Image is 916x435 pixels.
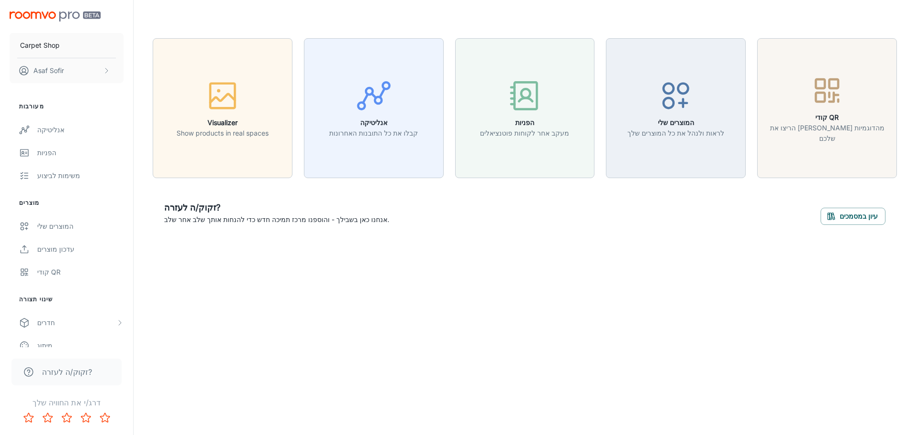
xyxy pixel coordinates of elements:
div: קודי QR [37,267,124,277]
h6: המוצרים שלי [627,117,724,128]
button: המוצרים שלילראות ולנהל את כל המוצרים שלך [606,38,746,178]
h6: הפניות [480,117,569,128]
p: קבלו את כל התובנות האחרונות [329,128,418,138]
div: אנליטיקה [37,125,124,135]
p: אנחנו כאן בשבילך - והוספנו מרכז תמיכה חדש כדי להנחות אותך שלב אחר שלב. [164,214,389,225]
a: קודי QRהריצו את [PERSON_NAME] מהדוגמיות שלכם [757,103,897,112]
a: הפניותמעקב אחר לקוחות פוטנציאלים [455,103,595,112]
h6: אנליטיקה [329,117,418,128]
a: אנליטיקהקבלו את כל התובנות האחרונות [304,103,444,112]
p: Asaf Sofir [33,65,64,76]
h6: Visualizer [177,117,269,128]
p: הריצו את [PERSON_NAME] מהדוגמיות שלכם [763,123,891,144]
p: מעקב אחר לקוחות פוטנציאלים [480,128,569,138]
button: VisualizerShow products in real spaces [153,38,292,178]
button: הפניותמעקב אחר לקוחות פוטנציאלים [455,38,595,178]
div: עדכון מוצרים [37,244,124,255]
img: Roomvo PRO Beta [10,11,101,21]
button: קודי QRהריצו את [PERSON_NAME] מהדוגמיות שלכם [757,38,897,178]
div: הפניות [37,148,124,158]
button: עיון במסמכים [821,208,885,225]
a: המוצרים שלילראות ולנהל את כל המוצרים שלך [606,103,746,112]
p: Carpet Shop [20,40,60,51]
button: Asaf Sofir [10,58,124,83]
a: עיון במסמכים [821,211,885,220]
button: אנליטיקהקבלו את כל התובנות האחרונות [304,38,444,178]
div: משימות לביצוע [37,170,124,181]
p: לראות ולנהל את כל המוצרים שלך [627,128,724,138]
h6: זקוק/ה לעזרה? [164,201,389,214]
button: Carpet Shop [10,33,124,58]
p: Show products in real spaces [177,128,269,138]
div: המוצרים שלי [37,221,124,232]
h6: קודי QR [763,112,891,123]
